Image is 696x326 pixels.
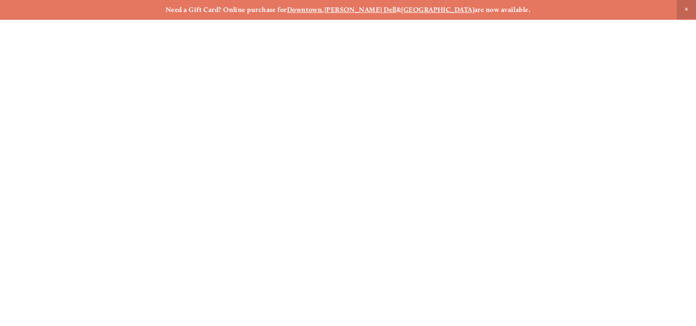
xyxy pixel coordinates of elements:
[401,6,474,14] a: [GEOGRAPHIC_DATA]
[324,6,397,14] a: [PERSON_NAME] Dell
[287,6,322,14] a: Downtown
[322,6,324,14] strong: ,
[397,6,401,14] strong: &
[474,6,530,14] strong: are now available.
[166,6,287,14] strong: Need a Gift Card? Online purchase for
